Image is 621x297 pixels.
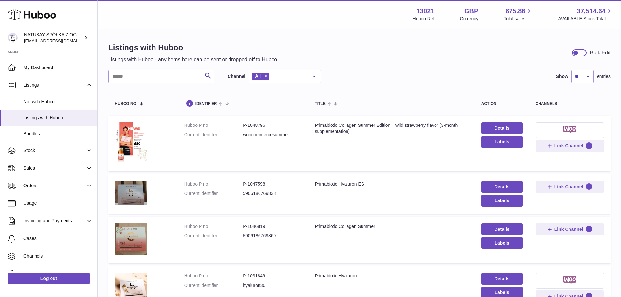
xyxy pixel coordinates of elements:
span: Bundles [23,131,93,137]
a: 675.86 Total sales [504,7,533,22]
dd: P-1047598 [243,181,302,187]
label: Channel [228,73,245,80]
span: 675.86 [505,7,525,16]
span: [EMAIL_ADDRESS][DOMAIN_NAME] [24,38,96,43]
dd: 5906186769869 [243,233,302,239]
div: action [481,102,523,106]
span: My Dashboard [23,65,93,71]
span: entries [597,73,611,80]
strong: 13021 [416,7,435,16]
span: Cases [23,235,93,242]
img: Primabiotic Collagen Summer [115,223,147,255]
span: Huboo no [115,102,136,106]
span: Link Channel [554,184,583,190]
img: woocommerce-small.png [563,276,576,284]
dt: Current identifier [184,132,243,138]
h1: Listings with Huboo [108,42,279,53]
a: Details [481,223,523,235]
span: Settings [23,271,93,277]
div: Primabiotic Collagen Summer [315,223,468,230]
dd: P-1046819 [243,223,302,230]
div: Primabiotic Collagen Summer Edition – wild strawberry flavor (3-month supplementation) [315,122,468,135]
dt: Huboo P no [184,273,243,279]
span: Invoicing and Payments [23,218,86,224]
span: Listings with Huboo [23,115,93,121]
span: 37,514.64 [577,7,606,16]
a: Details [481,273,523,285]
div: NATUBAY SPÓŁKA Z OGRANICZONĄ ODPOWIEDZIALNOŚCIĄ [24,32,83,44]
div: channels [536,102,604,106]
button: Labels [481,237,523,249]
span: Listings [23,82,86,88]
div: Huboo Ref [413,16,435,22]
span: AVAILABLE Stock Total [558,16,613,22]
img: woocommerce-small.png [563,126,576,133]
span: Total sales [504,16,533,22]
dd: 5906186769838 [243,190,302,197]
label: Show [556,73,568,80]
div: Primabiotic Hyaluron ES [315,181,468,187]
dt: Current identifier [184,233,243,239]
dd: hyaluron30 [243,282,302,289]
dt: Huboo P no [184,223,243,230]
dd: P-1031849 [243,273,302,279]
a: Log out [8,273,90,284]
dt: Huboo P no [184,181,243,187]
button: Link Channel [536,223,604,235]
span: All [255,73,261,79]
button: Link Channel [536,181,604,193]
strong: GBP [464,7,478,16]
dd: woocommercesummer [243,132,302,138]
img: Primabiotic Hyaluron ES [115,181,147,205]
img: Primabiotic Collagen Summer Edition – wild strawberry flavor (3-month supplementation) [115,122,147,163]
a: Details [481,181,523,193]
p: Listings with Huboo - any items here can be sent or dropped off to Huboo. [108,56,279,63]
span: Channels [23,253,93,259]
button: Labels [481,136,523,148]
span: title [315,102,325,106]
span: Link Channel [554,226,583,232]
a: 37,514.64 AVAILABLE Stock Total [558,7,613,22]
dt: Current identifier [184,282,243,289]
span: Sales [23,165,86,171]
button: Link Channel [536,140,604,152]
a: Details [481,122,523,134]
span: Orders [23,183,86,189]
span: identifier [195,102,217,106]
span: Not with Huboo [23,99,93,105]
dt: Current identifier [184,190,243,197]
dd: P-1048796 [243,122,302,128]
img: internalAdmin-13021@internal.huboo.com [8,33,18,43]
button: Labels [481,195,523,206]
dt: Huboo P no [184,122,243,128]
span: Stock [23,147,86,154]
span: Usage [23,200,93,206]
div: Currency [460,16,479,22]
div: Primabiotic Hyaluron [315,273,468,279]
div: Bulk Edit [590,49,611,56]
span: Link Channel [554,143,583,149]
